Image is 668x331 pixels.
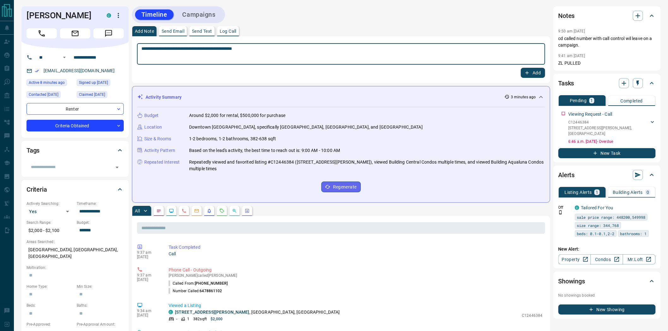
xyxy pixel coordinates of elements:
svg: Requests [219,208,224,213]
div: C12446384[STREET_ADDRESS][PERSON_NAME],[GEOGRAPHIC_DATA] [569,118,656,138]
p: , [GEOGRAPHIC_DATA], [GEOGRAPHIC_DATA] [175,309,340,316]
p: 9:50 am [DATE] [558,29,585,33]
p: Listing Alerts [565,190,592,195]
p: Viewing Request - Call [569,111,612,118]
p: Completed [621,99,643,103]
svg: Emails [194,208,199,213]
span: Claimed [DATE] [79,91,105,98]
svg: Email Verified [35,69,39,73]
h2: Tasks [558,78,574,88]
span: bathrooms: 1 [620,230,647,237]
p: Pre-Approval Amount: [77,322,124,327]
p: 1 [187,316,189,322]
p: Add Note [135,29,154,33]
div: Alerts [558,167,656,183]
p: 1 [596,190,598,195]
h2: Alerts [558,170,575,180]
div: Renter [27,103,124,115]
p: [DATE] [137,313,159,317]
p: Downtown [GEOGRAPHIC_DATA], specifically [GEOGRAPHIC_DATA], [GEOGRAPHIC_DATA], and [GEOGRAPHIC_DATA] [189,124,423,131]
p: Task Completed [169,244,543,251]
span: [PHONE_NUMBER] [195,281,228,286]
span: Message [93,28,124,38]
p: Budget: [77,220,124,225]
p: Repeated Interest [144,159,180,165]
p: Based on the lead's activity, the best time to reach out is: 9:00 AM - 10:00 AM [189,147,340,154]
p: Beds: [27,303,74,308]
p: Search Range: [27,220,74,225]
p: Viewed a Listing [169,302,543,309]
p: Repeatedly viewed and favorited listing #C12446384 ([STREET_ADDRESS][PERSON_NAME]), viewed Buildi... [189,159,545,172]
span: Contacted [DATE] [29,91,58,98]
p: New Alert: [558,246,656,253]
div: condos.ca [575,206,579,210]
button: Open [61,54,68,61]
p: No showings booked [558,293,656,298]
p: 3 minutes ago [511,94,536,100]
span: Active 8 minutes ago [29,79,65,86]
p: 9:37 am [137,273,159,277]
p: 0 [647,190,649,195]
button: Campaigns [176,9,222,20]
p: Off [558,205,571,210]
svg: Push Notification Only [558,210,563,215]
p: Baths: [77,303,124,308]
button: Timeline [135,9,174,20]
p: Activity Summary [146,94,182,101]
p: 6:46 a.m. [DATE] - Overdue [569,139,656,144]
p: 9:41 am [DATE] [558,54,585,58]
svg: Notes [156,208,161,213]
button: New Showing [558,305,656,315]
p: Motivation: [27,265,124,270]
div: Thu Jul 31 2025 [27,91,74,100]
p: Home Type: [27,284,74,289]
a: [STREET_ADDRESS][PERSON_NAME] [175,310,249,315]
span: Call [27,28,57,38]
button: Regenerate [321,182,361,192]
span: sale price range: 448200,549998 [577,214,646,220]
a: [EMAIL_ADDRESS][DOMAIN_NAME] [44,68,115,73]
p: C12446384 [522,313,543,318]
button: Open [113,163,122,172]
p: Log Call [220,29,236,33]
div: condos.ca [107,13,111,18]
p: Send Text [192,29,212,33]
p: Actively Searching: [27,201,74,206]
p: Call [169,251,543,257]
svg: Opportunities [232,208,237,213]
p: [GEOGRAPHIC_DATA], [GEOGRAPHIC_DATA], [GEOGRAPHIC_DATA] [27,245,124,262]
p: [STREET_ADDRESS][PERSON_NAME] , [GEOGRAPHIC_DATA] [569,125,649,136]
h2: Showings [558,276,585,286]
p: 382 sqft [193,316,207,322]
svg: Calls [182,208,187,213]
p: Location [144,124,162,131]
p: Areas Searched: [27,239,124,245]
p: cd called number with call control wil leave on a campaign. [558,35,656,49]
h2: Tags [27,145,39,155]
p: Send Email [162,29,184,33]
h2: Criteria [27,184,47,195]
svg: Lead Browsing Activity [169,208,174,213]
div: Activity Summary3 minutes ago [137,91,545,103]
div: Showings [558,274,656,289]
p: Number Called: [169,288,222,294]
p: 9:34 am [137,309,159,313]
h1: [PERSON_NAME] [27,10,97,20]
a: Condos [591,254,623,264]
a: Tailored For You [581,205,613,210]
p: $2,000 - $2,100 [27,225,74,236]
p: Pre-Approved: [27,322,74,327]
button: Add [521,68,545,78]
div: Tags [27,143,124,158]
svg: Listing Alerts [207,208,212,213]
p: ZL PULLED [558,60,656,67]
p: [DATE] [137,255,159,259]
svg: Agent Actions [245,208,250,213]
div: Criteria [27,182,124,197]
p: Size & Rooms [144,136,171,142]
span: Signed up [DATE] [79,79,108,86]
div: Tue Oct 14 2025 [27,79,74,88]
p: Around $2,000 for rental, $500,000 for purchase [189,112,285,119]
p: All [135,209,140,213]
div: Yes [27,206,74,217]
